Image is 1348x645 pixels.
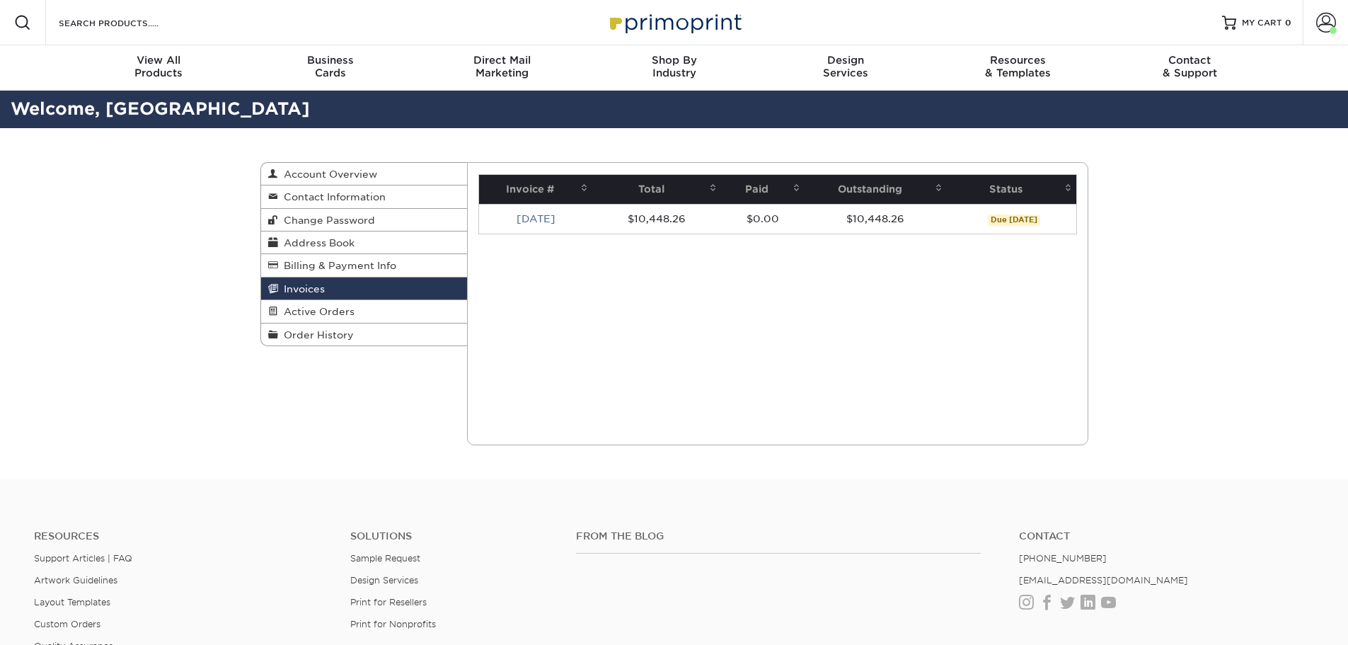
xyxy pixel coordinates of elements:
[517,213,555,224] a: [DATE]
[947,175,1076,204] th: Status
[34,575,117,586] a: Artwork Guidelines
[1019,553,1107,564] a: [PHONE_NUMBER]
[1019,575,1188,586] a: [EMAIL_ADDRESS][DOMAIN_NAME]
[244,45,416,91] a: BusinessCards
[278,306,355,317] span: Active Orders
[244,54,416,79] div: Cards
[592,175,721,204] th: Total
[278,260,396,271] span: Billing & Payment Info
[34,597,110,607] a: Layout Templates
[350,597,427,607] a: Print for Resellers
[244,54,416,67] span: Business
[278,237,355,249] span: Address Book
[416,54,588,79] div: Marketing
[1104,45,1276,91] a: Contact& Support
[261,163,468,185] a: Account Overview
[721,175,805,204] th: Paid
[588,54,760,79] div: Industry
[34,619,100,629] a: Custom Orders
[805,175,947,204] th: Outstanding
[278,215,375,226] span: Change Password
[278,329,354,341] span: Order History
[261,185,468,208] a: Contact Information
[350,553,420,564] a: Sample Request
[592,204,721,234] td: $10,448.26
[1019,530,1314,542] a: Contact
[350,619,436,629] a: Print for Nonprofits
[34,553,132,564] a: Support Articles | FAQ
[1104,54,1276,67] span: Contact
[760,45,932,91] a: DesignServices
[261,300,468,323] a: Active Orders
[988,215,1040,226] span: Due [DATE]
[350,575,418,586] a: Design Services
[416,45,588,91] a: Direct MailMarketing
[760,54,932,79] div: Services
[932,45,1104,91] a: Resources& Templates
[261,232,468,254] a: Address Book
[1242,17,1282,29] span: MY CART
[261,209,468,232] a: Change Password
[932,54,1104,67] span: Resources
[57,14,195,31] input: SEARCH PRODUCTS.....
[721,204,805,234] td: $0.00
[73,45,245,91] a: View AllProducts
[576,530,981,542] h4: From the Blog
[261,324,468,346] a: Order History
[73,54,245,79] div: Products
[278,169,377,180] span: Account Overview
[588,45,760,91] a: Shop ByIndustry
[278,283,325,295] span: Invoices
[760,54,932,67] span: Design
[416,54,588,67] span: Direct Mail
[73,54,245,67] span: View All
[932,54,1104,79] div: & Templates
[278,191,386,202] span: Contact Information
[588,54,760,67] span: Shop By
[261,278,468,300] a: Invoices
[805,204,947,234] td: $10,448.26
[479,175,592,204] th: Invoice #
[350,530,555,542] h4: Solutions
[604,7,745,38] img: Primoprint
[1285,18,1291,28] span: 0
[34,530,329,542] h4: Resources
[261,254,468,277] a: Billing & Payment Info
[1104,54,1276,79] div: & Support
